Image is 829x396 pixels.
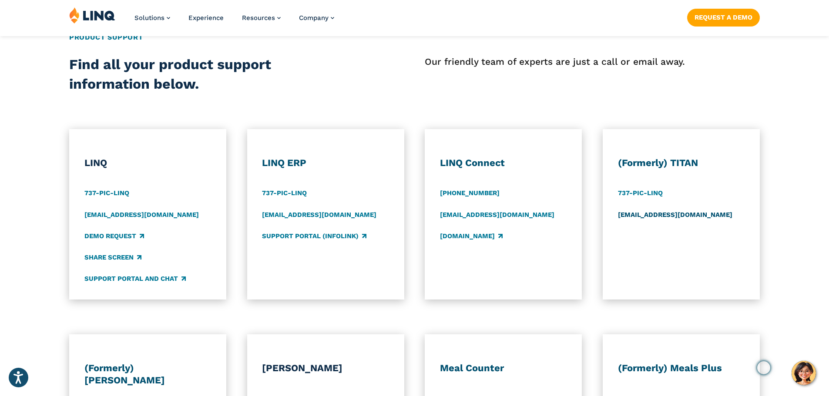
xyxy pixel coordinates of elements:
[299,14,334,22] a: Company
[188,14,224,22] a: Experience
[69,32,760,43] h2: Product Support
[440,189,500,198] a: [PHONE_NUMBER]
[84,231,144,241] a: Demo Request
[440,231,503,241] a: [DOMAIN_NAME]
[262,189,307,198] a: 737-PIC-LINQ
[134,14,170,22] a: Solutions
[84,210,199,220] a: [EMAIL_ADDRESS][DOMAIN_NAME]
[262,157,389,169] h3: LINQ ERP
[618,210,732,220] a: [EMAIL_ADDRESS][DOMAIN_NAME]
[440,210,554,220] a: [EMAIL_ADDRESS][DOMAIN_NAME]
[134,7,334,36] nav: Primary Navigation
[687,7,760,26] nav: Button Navigation
[618,157,745,169] h3: (Formerly) TITAN
[69,55,345,94] h2: Find all your product support information below.
[84,253,141,262] a: Share Screen
[792,361,816,385] button: Hello, have a question? Let’s chat.
[84,157,211,169] h3: LINQ
[84,362,211,386] h3: (Formerly) [PERSON_NAME]
[84,189,129,198] a: 737-PIC-LINQ
[69,7,115,23] img: LINQ | K‑12 Software
[84,274,186,284] a: Support Portal and Chat
[440,157,567,169] h3: LINQ Connect
[134,14,164,22] span: Solutions
[618,189,663,198] a: 737-PIC-LINQ
[425,55,760,69] p: Our friendly team of experts are just a call or email away.
[262,231,366,241] a: Support Portal (Infolink)
[440,362,567,374] h3: Meal Counter
[242,14,275,22] span: Resources
[242,14,281,22] a: Resources
[299,14,329,22] span: Company
[262,210,376,220] a: [EMAIL_ADDRESS][DOMAIN_NAME]
[687,9,760,26] a: Request a Demo
[618,362,745,374] h3: (Formerly) Meals Plus
[262,362,389,374] h3: [PERSON_NAME]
